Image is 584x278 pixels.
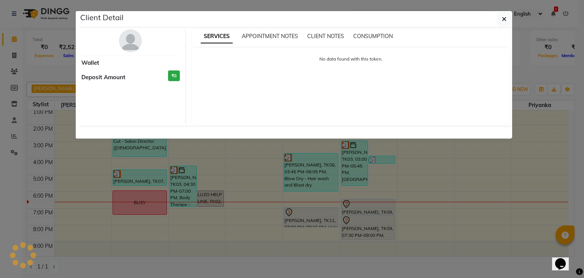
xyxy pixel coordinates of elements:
[81,73,125,82] span: Deposit Amount
[168,70,180,81] h3: ₹0
[201,30,233,43] span: SERVICES
[199,56,503,62] p: No data found with this token.
[552,248,576,270] iframe: chat widget
[353,33,393,40] span: CONSUMPTION
[242,33,298,40] span: APPOINTMENT NOTES
[307,33,344,40] span: CLIENT NOTES
[119,29,142,52] img: avatar
[80,12,124,23] h5: Client Detail
[81,59,99,67] span: Wallet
